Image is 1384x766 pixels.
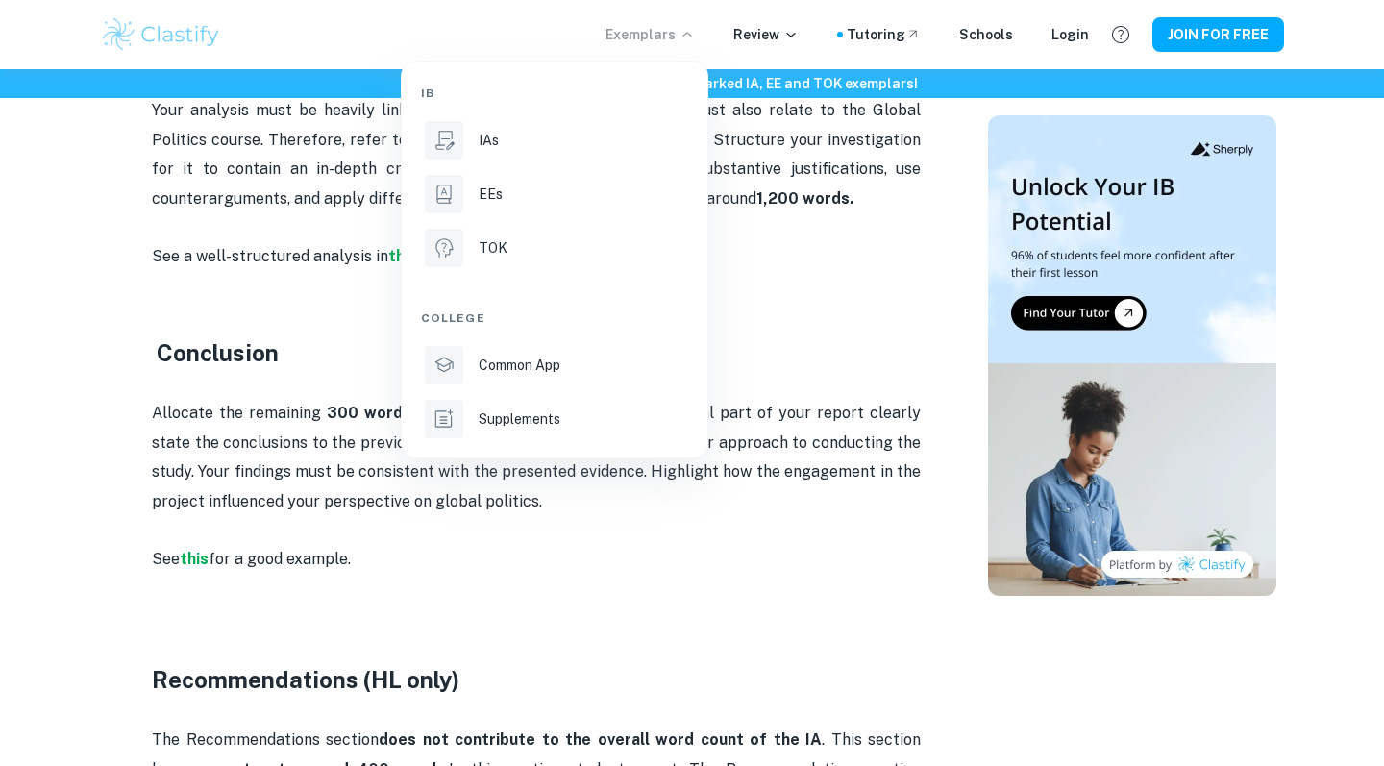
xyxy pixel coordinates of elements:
[479,408,560,430] p: Supplements
[421,85,434,102] span: IB
[421,342,688,388] a: Common App
[421,396,688,442] a: Supplements
[479,237,507,259] p: TOK
[479,355,560,376] p: Common App
[421,117,688,163] a: IAs
[421,225,688,271] a: TOK
[479,130,499,151] p: IAs
[421,171,688,217] a: EEs
[421,309,485,327] span: College
[479,184,503,205] p: EEs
